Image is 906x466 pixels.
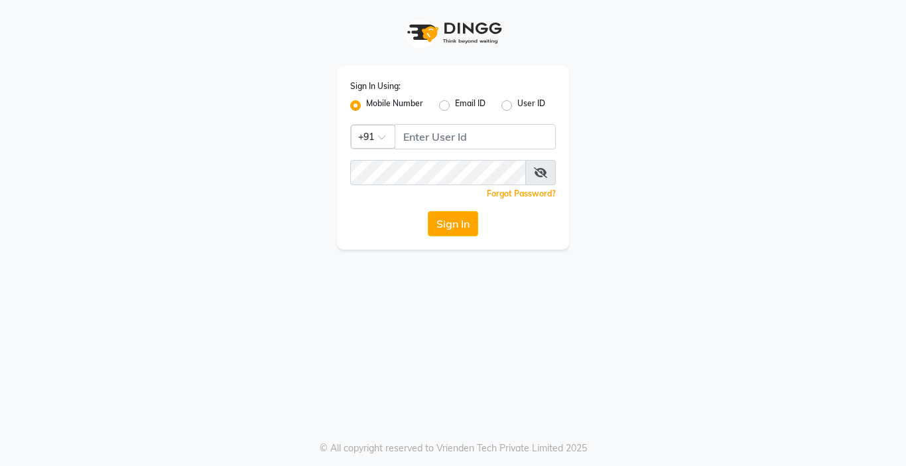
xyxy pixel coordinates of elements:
[517,98,545,114] label: User ID
[487,189,556,198] a: Forgot Password?
[428,211,478,236] button: Sign In
[350,80,401,92] label: Sign In Using:
[350,160,526,185] input: Username
[455,98,485,114] label: Email ID
[400,13,506,52] img: logo1.svg
[395,124,556,149] input: Username
[366,98,423,114] label: Mobile Number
